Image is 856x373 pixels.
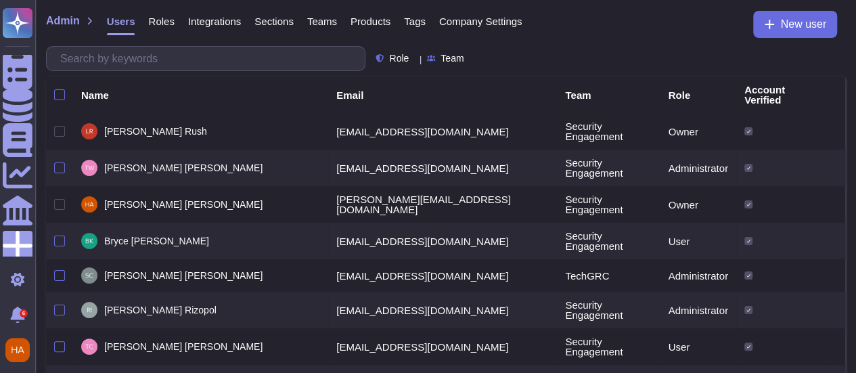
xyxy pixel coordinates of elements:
[81,302,97,318] img: user
[328,259,557,292] td: [EMAIL_ADDRESS][DOMAIN_NAME]
[81,196,97,213] img: user
[328,223,557,259] td: [EMAIL_ADDRESS][DOMAIN_NAME]
[81,338,97,355] img: user
[660,186,736,223] td: Owner
[81,233,97,249] img: user
[104,127,207,136] span: [PERSON_NAME] Rush
[328,328,557,365] td: [EMAIL_ADDRESS][DOMAIN_NAME]
[328,186,557,223] td: [PERSON_NAME][EMAIL_ADDRESS][DOMAIN_NAME]
[104,163,263,173] span: [PERSON_NAME] [PERSON_NAME]
[660,259,736,292] td: Administrator
[188,16,241,26] span: Integrations
[660,292,736,328] td: Administrator
[557,292,660,328] td: Security Engagement
[660,223,736,259] td: User
[660,328,736,365] td: User
[557,223,660,259] td: Security Engagement
[20,309,28,317] div: 6
[439,16,522,26] span: Company Settings
[148,16,174,26] span: Roles
[81,123,97,139] img: user
[389,53,409,63] span: Role
[660,113,736,150] td: Owner
[107,16,135,26] span: Users
[557,259,660,292] td: TechGRC
[5,338,30,362] img: user
[104,236,209,246] span: Bryce [PERSON_NAME]
[557,150,660,186] td: Security Engagement
[53,47,365,70] input: Search by keywords
[753,11,837,38] button: New user
[46,16,80,26] span: Admin
[557,113,660,150] td: Security Engagement
[307,16,337,26] span: Teams
[780,19,826,30] span: New user
[557,186,660,223] td: Security Engagement
[328,150,557,186] td: [EMAIL_ADDRESS][DOMAIN_NAME]
[328,292,557,328] td: [EMAIL_ADDRESS][DOMAIN_NAME]
[404,16,426,26] span: Tags
[104,342,263,351] span: [PERSON_NAME] [PERSON_NAME]
[104,271,263,280] span: [PERSON_NAME] [PERSON_NAME]
[104,200,263,209] span: [PERSON_NAME] [PERSON_NAME]
[660,150,736,186] td: Administrator
[254,16,294,26] span: Sections
[557,328,660,365] td: Security Engagement
[81,160,97,176] img: user
[328,113,557,150] td: [EMAIL_ADDRESS][DOMAIN_NAME]
[441,53,464,63] span: Team
[351,16,390,26] span: Products
[104,305,217,315] span: [PERSON_NAME] Rizopol
[3,335,39,365] button: user
[81,267,97,284] img: user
